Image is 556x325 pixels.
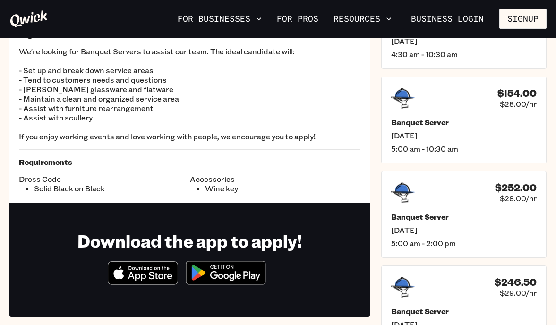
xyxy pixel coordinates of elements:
a: Business Login [403,9,492,29]
span: 4:30 am - 10:30 am [391,50,537,59]
span: [DATE] [391,131,537,140]
a: $154.00$28.00/hrBanquet Server[DATE]5:00 am - 10:30 am [381,77,547,163]
h4: $246.50 [495,276,537,288]
li: Wine key [205,184,361,193]
span: $28.00/hr [500,99,537,109]
a: For Pros [273,11,322,27]
a: $252.00$28.00/hrBanquet Server[DATE]5:00 am - 2:00 pm [381,171,547,258]
h4: $154.00 [497,87,537,99]
span: $29.00/hr [500,288,537,298]
span: $28.00/hr [500,194,537,203]
img: Get it on Google Play [180,255,272,291]
h4: $252.00 [495,182,537,194]
span: 5:00 am - 2:00 pm [391,239,537,248]
span: Dress Code [19,174,190,184]
li: Solid Black on Black [34,184,190,193]
a: Download on the App Store [108,277,179,287]
h5: Banquet Server [391,307,537,316]
button: For Businesses [174,11,265,27]
h5: Banquet Server [391,212,537,222]
h5: Requirements [19,157,360,167]
span: [DATE] [391,36,537,46]
h1: Download the app to apply! [77,230,302,251]
button: Signup [499,9,547,29]
span: 5:00 am - 10:30 am [391,144,537,154]
h5: Banquet Server [391,118,537,127]
button: Resources [330,11,395,27]
p: We're looking for Banquet Servers to assist our team. The ideal candidate will: - Set up and brea... [19,47,360,141]
span: [DATE] [391,225,537,235]
span: Accessories [190,174,361,184]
